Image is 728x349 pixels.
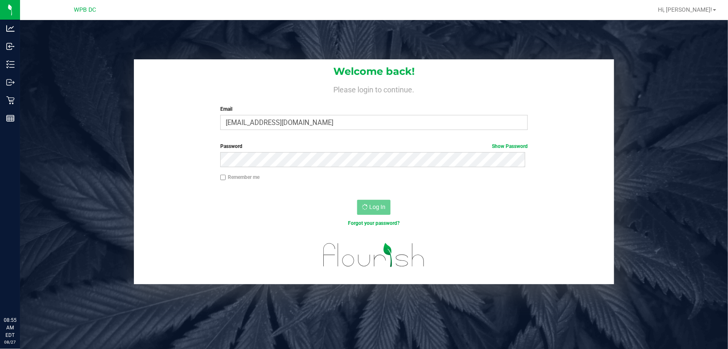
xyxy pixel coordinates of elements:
inline-svg: Inventory [6,60,15,69]
span: Log In [369,204,385,210]
p: 08:55 AM EDT [4,316,16,339]
a: Forgot your password? [348,220,400,226]
inline-svg: Reports [6,114,15,122]
label: Email [220,105,528,113]
span: Password [220,143,242,149]
inline-svg: Retail [6,96,15,104]
span: WPB DC [74,6,96,13]
img: flourish_logo.svg [314,236,434,275]
label: Remember me [220,173,259,181]
button: Log In [357,200,390,215]
p: 08/27 [4,339,16,345]
h4: Please login to continue. [134,84,614,94]
span: Hi, [PERSON_NAME]! [658,6,712,13]
a: Show Password [492,143,528,149]
inline-svg: Analytics [6,24,15,33]
inline-svg: Outbound [6,78,15,87]
inline-svg: Inbound [6,42,15,51]
input: Remember me [220,175,226,181]
h1: Welcome back! [134,66,614,77]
